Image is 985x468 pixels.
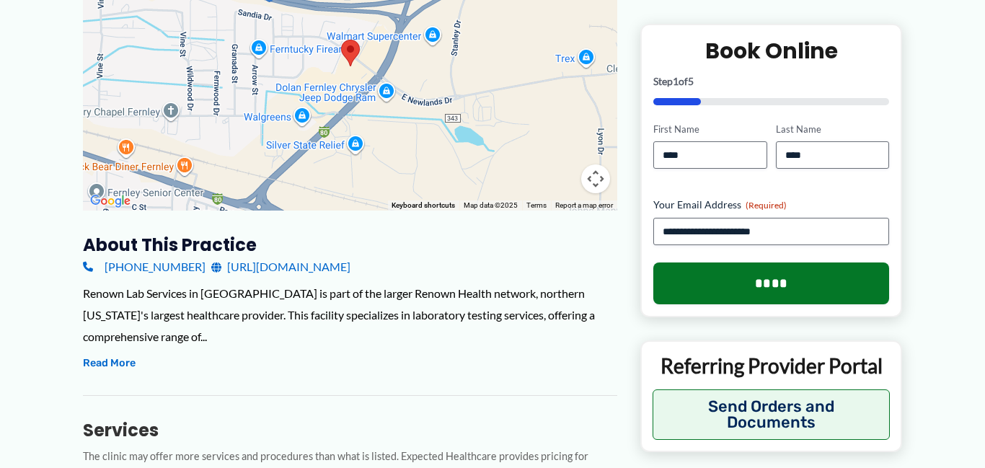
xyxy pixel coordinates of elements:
[673,74,679,87] span: 1
[776,122,889,136] label: Last Name
[83,234,617,256] h3: About this practice
[83,256,206,278] a: [PHONE_NUMBER]
[211,256,350,278] a: [URL][DOMAIN_NAME]
[746,200,787,211] span: (Required)
[653,198,889,212] label: Your Email Address
[83,355,136,372] button: Read More
[653,122,767,136] label: First Name
[653,76,889,86] p: Step of
[464,201,518,209] span: Map data ©2025
[653,389,890,440] button: Send Orders and Documents
[83,419,617,441] h3: Services
[688,74,694,87] span: 5
[83,283,617,347] div: Renown Lab Services in [GEOGRAPHIC_DATA] is part of the larger Renown Health network, northern [U...
[555,201,613,209] a: Report a map error
[87,192,134,211] a: Open this area in Google Maps (opens a new window)
[392,200,455,211] button: Keyboard shortcuts
[581,164,610,193] button: Map camera controls
[87,192,134,211] img: Google
[653,353,890,379] p: Referring Provider Portal
[526,201,547,209] a: Terms (opens in new tab)
[653,36,889,64] h2: Book Online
